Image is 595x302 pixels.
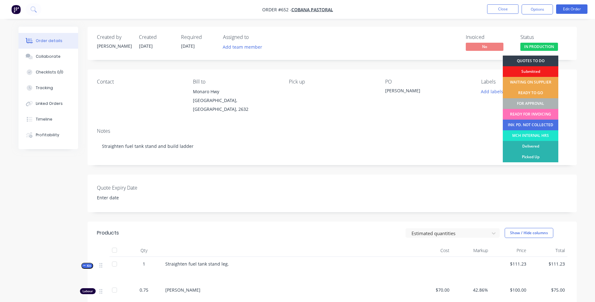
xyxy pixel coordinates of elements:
button: Tracking [19,80,78,96]
div: READY TO GO [503,88,558,98]
span: $75.00 [531,287,565,293]
div: Qty [125,244,163,257]
span: IN PRODUCTION [520,43,558,51]
img: Factory [11,5,21,14]
div: QUOTES TO DO [503,56,558,66]
span: 0.75 [140,287,148,293]
div: Required [181,34,215,40]
span: $111.23 [531,261,565,267]
div: READY FOR INVOICING [503,109,558,120]
div: Contact [97,79,183,85]
div: [PERSON_NAME] [385,87,464,96]
button: Add labels [478,87,507,96]
button: Add team member [223,43,266,51]
span: [DATE] [181,43,195,49]
button: Order details [19,33,78,49]
button: Checklists 0/0 [19,64,78,80]
div: Total [529,244,567,257]
div: [GEOGRAPHIC_DATA], [GEOGRAPHIC_DATA], 2632 [193,96,279,114]
div: Cost [414,244,452,257]
div: Price [491,244,529,257]
span: Order #652 - [262,7,291,13]
button: Close [487,4,518,14]
button: IN PRODUCTION [520,43,558,52]
div: FOR APPROVAL [503,98,558,109]
button: Linked Orders [19,96,78,111]
button: Add team member [219,43,265,51]
div: Submitted [503,66,558,77]
div: Bill to [193,79,279,85]
div: Products [97,229,119,237]
button: Show / Hide columns [505,228,553,238]
span: [DATE] [139,43,153,49]
div: Created by [97,34,131,40]
button: Collaborate [19,49,78,64]
button: Edit Order [556,4,587,14]
span: 42.86% [454,287,488,293]
button: Options [522,4,553,14]
span: 1 [143,261,145,267]
span: No [466,43,503,51]
div: Monaro Hwy[GEOGRAPHIC_DATA], [GEOGRAPHIC_DATA], 2632 [193,87,279,114]
div: Monaro Hwy [193,87,279,96]
div: Notes [97,128,567,134]
span: $100.00 [493,287,527,293]
div: Labels [481,79,567,85]
div: [PERSON_NAME] [97,43,131,49]
div: Order details [36,38,62,44]
div: Profitability [36,132,59,138]
button: Profitability [19,127,78,143]
div: Status [520,34,567,40]
div: Timeline [36,116,52,122]
div: Checklists 0/0 [36,69,63,75]
div: INV. PD. NOT COLLECTED [503,120,558,130]
div: MCH INTERNAL HRS [503,130,558,141]
label: Quote Expiry Date [97,184,175,191]
div: Invoiced [466,34,513,40]
div: Tracking [36,85,53,91]
div: Linked Orders [36,101,63,106]
span: $111.23 [493,261,527,267]
span: [PERSON_NAME] [165,287,200,293]
div: Picked Up [503,152,558,162]
div: PO [385,79,471,85]
div: Assigned to [223,34,286,40]
div: Created [139,34,173,40]
div: Delivered [503,141,558,152]
div: Straighten fuel tank stand and build ladder [97,137,567,156]
a: Cobana Pastoral [291,7,333,13]
div: Collaborate [36,54,61,59]
div: WAITING ON SUPPLIER [503,77,558,88]
input: Enter date [93,193,171,202]
span: Straighten fuel tank stand leg. [165,261,229,267]
span: Kit [83,263,91,268]
div: Markup [452,244,491,257]
div: Labour [80,288,96,294]
div: Pick up [289,79,375,85]
span: $70.00 [416,287,450,293]
button: Timeline [19,111,78,127]
button: Kit [81,263,93,269]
